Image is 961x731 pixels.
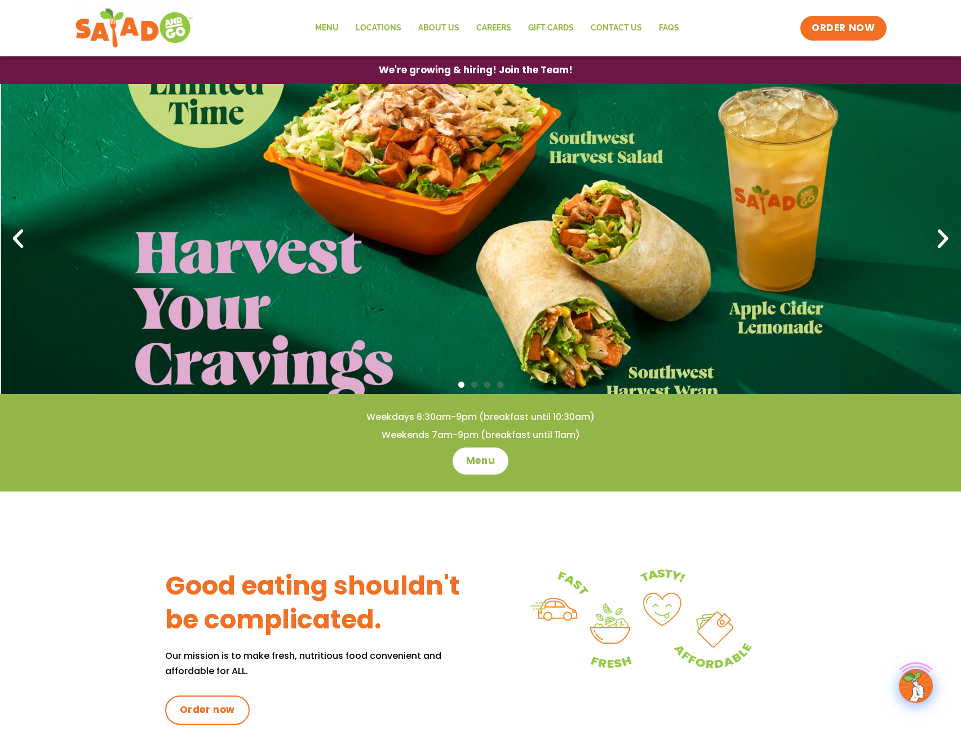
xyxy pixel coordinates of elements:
a: Menu [453,448,508,475]
span: Order now [180,703,235,717]
a: GIFT CARDS [520,15,582,41]
p: Our mission is to make fresh, nutritious food convenient and affordable for ALL. [165,648,481,679]
span: Go to slide 2 [471,382,477,388]
a: FAQs [650,15,688,41]
span: Go to slide 3 [484,382,490,388]
div: Next slide [931,227,955,251]
a: Contact Us [582,15,650,41]
h4: Weekdays 6:30am-9pm (breakfast until 10:30am) [23,411,938,423]
span: ORDER NOW [812,21,875,35]
a: We're growing & hiring! Join the Team! [362,57,590,83]
nav: Menu [307,15,688,41]
span: Go to slide 4 [497,382,503,388]
a: ORDER NOW [800,16,886,41]
a: Order now [165,695,250,725]
span: We're growing & hiring! Join the Team! [379,65,573,75]
a: About Us [410,15,468,41]
img: new-SAG-logo-768×292 [75,6,194,51]
h4: Weekends 7am-9pm (breakfast until 11am) [23,429,938,441]
a: Menu [307,15,347,41]
div: Previous slide [6,227,30,251]
span: Menu [466,454,495,468]
a: Careers [468,15,520,41]
h3: Good eating shouldn't be complicated. [165,569,481,637]
span: Go to slide 1 [458,382,464,388]
a: Locations [347,15,410,41]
